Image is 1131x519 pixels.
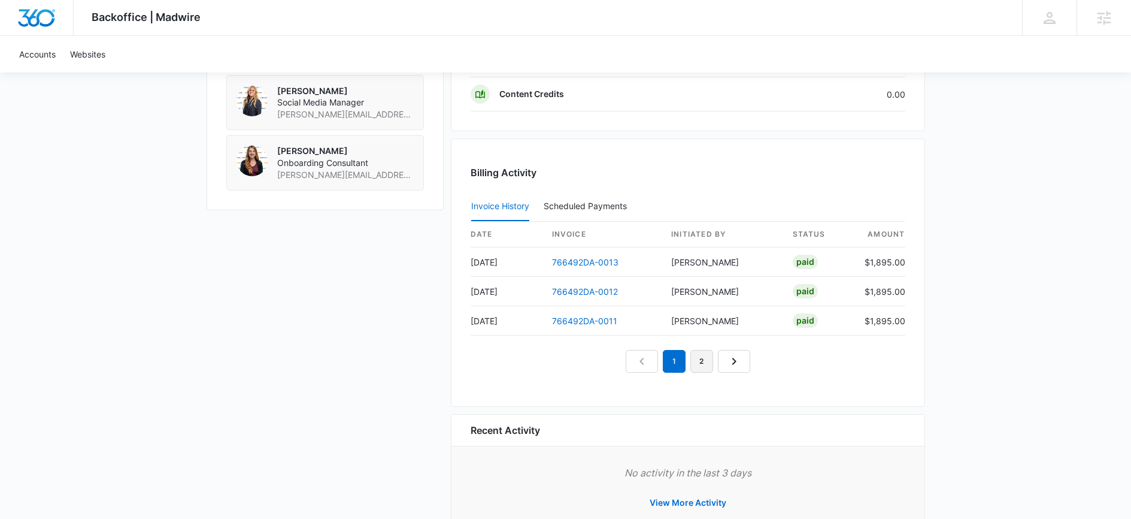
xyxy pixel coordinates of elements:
td: [DATE] [471,277,542,306]
p: [PERSON_NAME] [277,145,414,157]
th: amount [855,222,905,248]
a: 766492DA-0012 [552,286,618,297]
td: [DATE] [471,306,542,336]
button: View More Activity [638,488,738,517]
th: invoice [542,222,662,248]
th: status [783,222,855,248]
em: 1 [663,350,686,373]
p: No activity in the last 3 days [471,466,905,480]
h6: Recent Activity [471,423,540,437]
img: Lydia Agoliati [236,85,268,116]
div: Paid [793,255,818,269]
td: [PERSON_NAME] [662,248,783,277]
a: Next Page [718,350,750,373]
div: Paid [793,313,818,328]
td: [PERSON_NAME] [662,277,783,306]
td: $1,895.00 [855,277,905,306]
td: $1,895.00 [855,306,905,336]
nav: Pagination [626,350,750,373]
div: Paid [793,284,818,298]
span: Onboarding Consultant [277,157,414,169]
span: Social Media Manager [277,96,414,108]
td: [PERSON_NAME] [662,306,783,336]
a: Accounts [12,36,63,73]
span: Backoffice | Madwire [92,11,201,23]
a: Websites [63,36,113,73]
a: Page 2 [690,350,713,373]
td: 0.00 [778,77,905,111]
th: Initiated By [662,222,783,248]
h3: Billing Activity [471,165,905,180]
p: Content Credits [499,88,564,100]
span: [PERSON_NAME][EMAIL_ADDRESS][PERSON_NAME][DOMAIN_NAME] [277,169,414,181]
a: 766492DA-0013 [552,257,618,267]
img: Laura Streeter [236,145,268,176]
td: $1,895.00 [855,248,905,277]
td: [DATE] [471,248,542,277]
button: Invoice History [471,192,529,221]
a: 766492DA-0011 [552,316,617,326]
p: [PERSON_NAME] [277,85,414,97]
th: date [471,222,542,248]
div: Scheduled Payments [544,202,632,210]
span: [PERSON_NAME][EMAIL_ADDRESS][PERSON_NAME][DOMAIN_NAME] [277,108,414,120]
